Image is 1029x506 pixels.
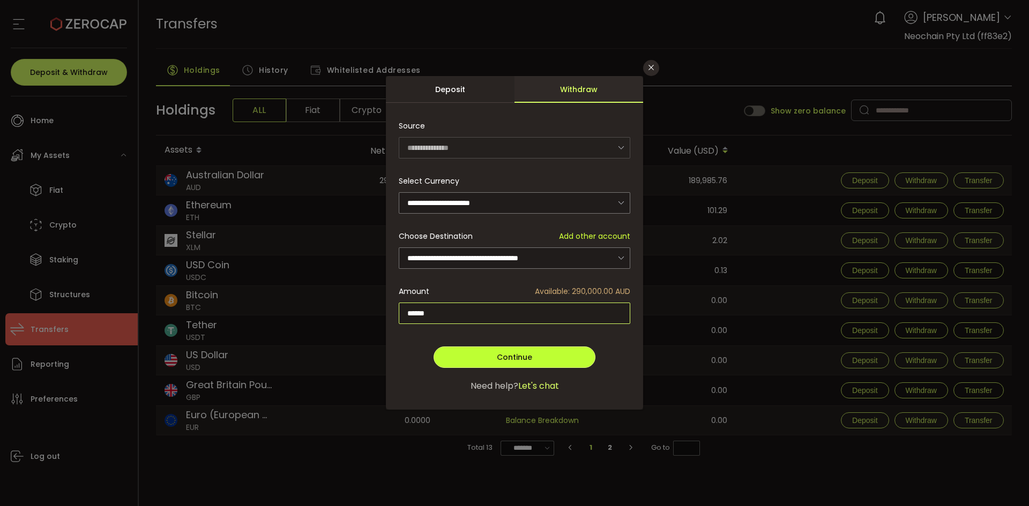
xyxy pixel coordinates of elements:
span: Choose Destination [399,231,473,242]
iframe: Chat Widget [975,455,1029,506]
span: Let's chat [518,380,559,392]
div: dialog [386,76,643,410]
span: Need help? [471,380,518,392]
span: Continue [497,352,532,362]
span: Source [399,115,425,137]
label: Select Currency [399,176,466,186]
div: Withdraw [514,76,643,103]
span: Available: 290,000.00 AUD [535,286,630,297]
span: Add other account [559,231,630,242]
span: Amount [399,286,429,297]
button: Close [643,60,659,76]
div: Deposit [386,76,514,103]
button: Continue [434,346,595,368]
